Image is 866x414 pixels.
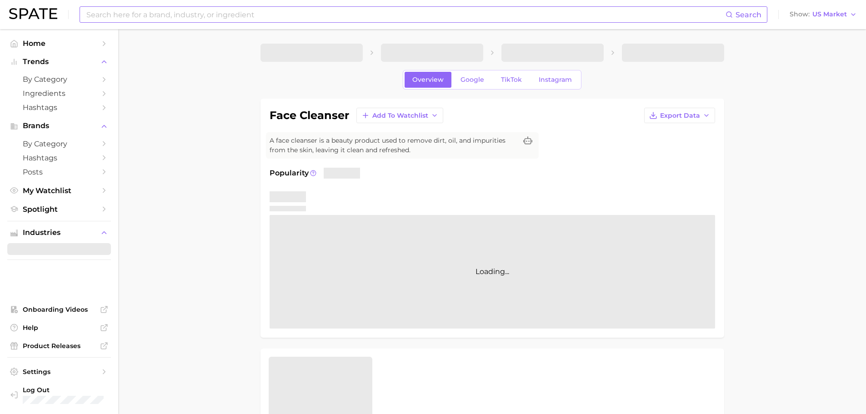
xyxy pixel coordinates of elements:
[23,305,95,314] span: Onboarding Videos
[501,76,522,84] span: TikTok
[7,119,111,133] button: Brands
[7,137,111,151] a: by Category
[23,75,95,84] span: by Category
[660,112,700,120] span: Export Data
[270,110,349,121] h1: face cleanser
[23,39,95,48] span: Home
[7,36,111,50] a: Home
[9,8,57,19] img: SPATE
[7,303,111,316] a: Onboarding Videos
[7,86,111,100] a: Ingredients
[23,58,95,66] span: Trends
[405,72,451,88] a: Overview
[23,324,95,332] span: Help
[23,140,95,148] span: by Category
[7,202,111,216] a: Spotlight
[7,72,111,86] a: by Category
[7,321,111,334] a: Help
[372,112,428,120] span: Add to Watchlist
[23,103,95,112] span: Hashtags
[23,89,95,98] span: Ingredients
[7,184,111,198] a: My Watchlist
[23,154,95,162] span: Hashtags
[23,229,95,237] span: Industries
[7,55,111,69] button: Trends
[7,226,111,239] button: Industries
[539,76,572,84] span: Instagram
[7,383,111,407] a: Log out. Currently logged in with e-mail anna.katsnelson@mane.com.
[461,76,484,84] span: Google
[23,168,95,176] span: Posts
[7,339,111,353] a: Product Releases
[7,165,111,179] a: Posts
[7,151,111,165] a: Hashtags
[790,12,810,17] span: Show
[787,9,859,20] button: ShowUS Market
[644,108,715,123] button: Export Data
[356,108,443,123] button: Add to Watchlist
[270,215,715,329] div: Loading...
[270,136,517,155] span: A face cleanser is a beauty product used to remove dirt, oil, and impurities from the skin, leavi...
[85,7,726,22] input: Search here for a brand, industry, or ingredient
[412,76,444,84] span: Overview
[7,100,111,115] a: Hashtags
[23,386,115,394] span: Log Out
[7,365,111,379] a: Settings
[736,10,761,19] span: Search
[23,368,95,376] span: Settings
[23,205,95,214] span: Spotlight
[23,186,95,195] span: My Watchlist
[493,72,530,88] a: TikTok
[23,122,95,130] span: Brands
[453,72,492,88] a: Google
[531,72,580,88] a: Instagram
[812,12,847,17] span: US Market
[270,168,309,179] span: Popularity
[23,342,95,350] span: Product Releases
